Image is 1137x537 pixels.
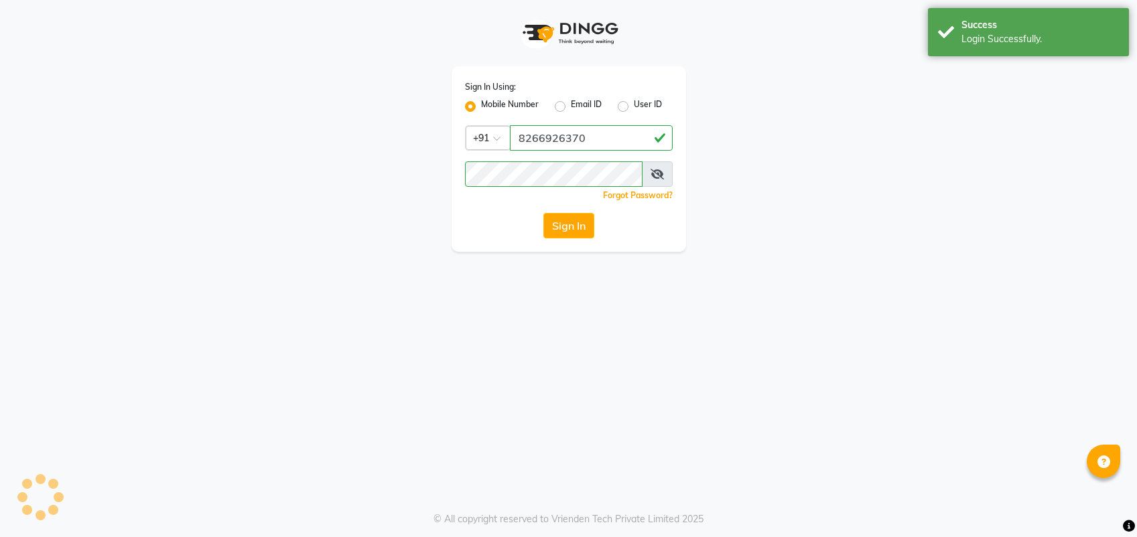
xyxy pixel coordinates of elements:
input: Username [465,161,643,187]
div: Login Successfully. [961,32,1119,46]
input: Username [510,125,673,151]
div: Success [961,18,1119,32]
a: Forgot Password? [603,190,673,200]
button: Sign In [543,213,594,238]
label: Mobile Number [481,98,539,114]
label: Email ID [571,98,602,114]
img: logo1.svg [515,13,622,53]
label: Sign In Using: [465,81,516,93]
label: User ID [634,98,662,114]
